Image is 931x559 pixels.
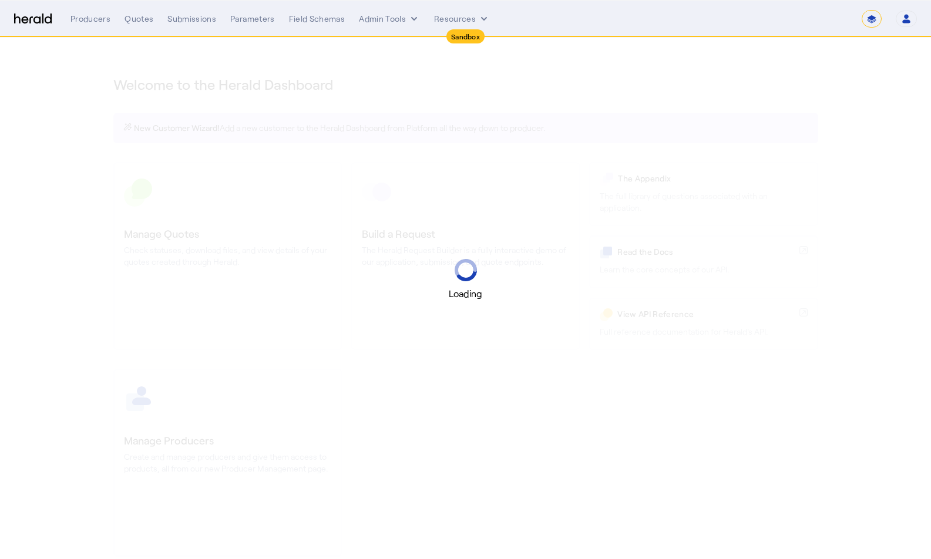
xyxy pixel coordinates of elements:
[359,13,420,25] button: internal dropdown menu
[434,13,490,25] button: Resources dropdown menu
[230,13,275,25] div: Parameters
[125,13,153,25] div: Quotes
[289,13,345,25] div: Field Schemas
[70,13,110,25] div: Producers
[167,13,216,25] div: Submissions
[446,29,485,43] div: Sandbox
[14,14,52,25] img: Herald Logo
